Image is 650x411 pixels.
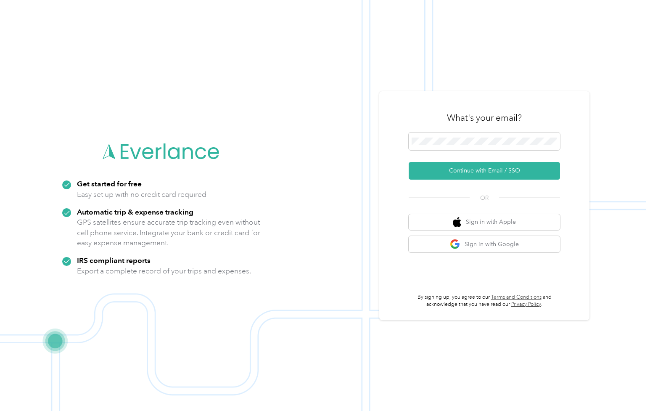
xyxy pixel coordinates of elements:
[77,179,142,188] strong: Get started for free
[77,256,151,265] strong: IRS compliant reports
[77,217,261,248] p: GPS satellites ensure accurate trip tracking even without cell phone service. Integrate your bank...
[450,239,460,249] img: google logo
[77,266,251,276] p: Export a complete record of your trips and expenses.
[409,214,560,231] button: apple logoSign in with Apple
[470,194,499,202] span: OR
[77,207,193,216] strong: Automatic trip & expense tracking
[491,294,542,300] a: Terms and Conditions
[447,112,522,124] h3: What's your email?
[409,236,560,252] button: google logoSign in with Google
[453,217,461,228] img: apple logo
[511,301,541,308] a: Privacy Policy
[77,189,206,200] p: Easy set up with no credit card required
[409,162,560,180] button: Continue with Email / SSO
[409,294,560,308] p: By signing up, you agree to our and acknowledge that you have read our .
